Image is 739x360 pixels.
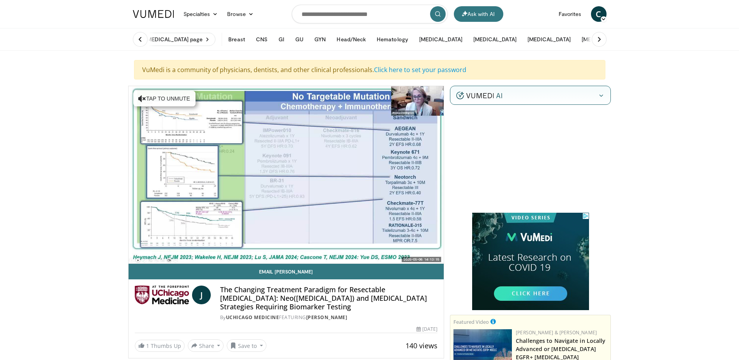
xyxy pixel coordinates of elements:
[516,329,597,336] a: [PERSON_NAME] & [PERSON_NAME]
[554,6,586,22] a: Favorites
[416,326,437,333] div: [DATE]
[135,286,189,304] img: UChicago Medicine
[472,111,589,208] iframe: Advertisement
[179,6,223,22] a: Specialties
[274,32,289,47] button: GI
[577,32,630,47] button: [MEDICAL_DATA]
[372,32,413,47] button: Hematology
[188,339,224,352] button: Share
[291,32,308,47] button: GU
[129,264,444,279] a: Email [PERSON_NAME]
[146,342,149,349] span: 1
[292,5,448,23] input: Search topics, interventions
[133,91,196,106] button: Tap to unmute
[310,32,330,47] button: GYN
[192,286,211,304] a: J
[222,6,258,22] a: Browse
[133,10,174,18] img: VuMedi Logo
[454,6,503,22] button: Ask with AI
[134,60,605,79] div: VuMedi is a community of physicians, dentists, and other clinical professionals.
[220,286,438,311] h4: The Changing Treatment Paradigm for Resectable [MEDICAL_DATA]: Neo([MEDICAL_DATA]) and [MEDICAL_D...
[453,318,489,325] small: Featured Video
[591,6,607,22] a: C
[472,213,589,310] iframe: Advertisement
[414,32,467,47] button: [MEDICAL_DATA]
[332,32,370,47] button: Head/Neck
[129,86,444,264] video-js: Video Player
[220,314,438,321] div: By FEATURING
[469,32,521,47] button: [MEDICAL_DATA]
[128,33,216,46] a: Visit [MEDICAL_DATA] page
[456,92,502,99] img: vumedi-ai-logo.v2.svg
[306,314,347,321] a: [PERSON_NAME]
[406,341,437,350] span: 140 views
[374,65,466,74] a: Click here to set your password
[251,32,272,47] button: CNS
[135,340,185,352] a: 1 Thumbs Up
[224,32,249,47] button: Breast
[523,32,575,47] button: [MEDICAL_DATA]
[226,314,279,321] a: UChicago Medicine
[227,339,266,352] button: Save to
